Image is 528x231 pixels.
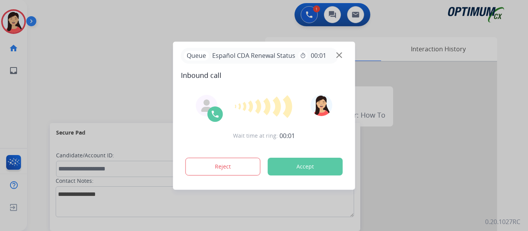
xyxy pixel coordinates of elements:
span: Español CDA Renewal Status [209,51,298,60]
img: close-button [336,52,342,58]
button: Reject [186,158,261,175]
span: 00:01 [311,51,326,60]
img: avatar [310,94,332,116]
span: 00:01 [279,131,295,140]
span: Inbound call [181,70,347,81]
img: agent-avatar [201,99,213,112]
span: Wait time at ring: [233,132,278,140]
mat-icon: timer [300,52,306,59]
p: Queue [184,51,209,61]
p: 0.20.1027RC [485,217,520,226]
img: call-icon [211,110,220,119]
button: Accept [268,158,343,175]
